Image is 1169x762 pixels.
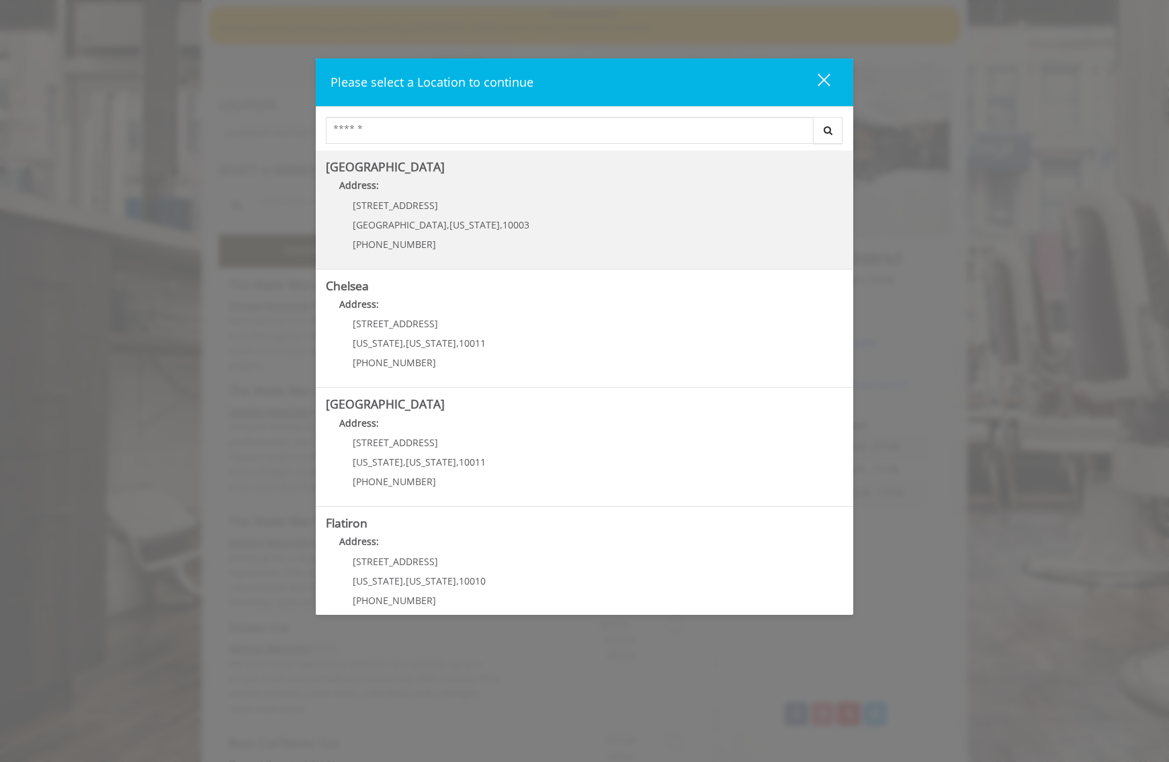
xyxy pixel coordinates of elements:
span: [STREET_ADDRESS] [353,555,438,568]
span: [PHONE_NUMBER] [353,475,436,488]
b: Address: [339,535,379,548]
input: Search Center [326,117,814,144]
span: , [447,218,449,231]
span: , [403,337,406,349]
b: Address: [339,298,379,310]
span: [US_STATE] [406,456,456,468]
b: Chelsea [326,278,369,294]
span: , [500,218,503,231]
span: [PHONE_NUMBER] [353,594,436,607]
button: close dialog [793,69,838,96]
span: , [456,337,459,349]
div: close dialog [802,73,829,93]
span: 10010 [459,575,486,587]
span: [US_STATE] [406,337,456,349]
b: Address: [339,179,379,192]
span: , [403,456,406,468]
span: [PHONE_NUMBER] [353,356,436,369]
b: Flatiron [326,515,367,531]
span: [GEOGRAPHIC_DATA] [353,218,447,231]
span: [US_STATE] [353,575,403,587]
b: Address: [339,417,379,429]
span: [US_STATE] [449,218,500,231]
span: Please select a Location to continue [331,74,533,90]
span: [US_STATE] [406,575,456,587]
span: [US_STATE] [353,337,403,349]
b: [GEOGRAPHIC_DATA] [326,396,445,412]
i: Search button [820,126,836,135]
span: 10003 [503,218,529,231]
span: , [403,575,406,587]
span: [STREET_ADDRESS] [353,317,438,330]
span: , [456,456,459,468]
span: , [456,575,459,587]
span: [STREET_ADDRESS] [353,436,438,449]
b: [GEOGRAPHIC_DATA] [326,159,445,175]
span: [STREET_ADDRESS] [353,199,438,212]
span: 10011 [459,456,486,468]
span: [US_STATE] [353,456,403,468]
span: 10011 [459,337,486,349]
span: [PHONE_NUMBER] [353,238,436,251]
div: Center Select [326,117,843,151]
